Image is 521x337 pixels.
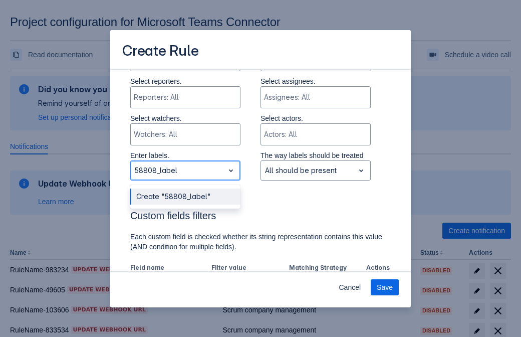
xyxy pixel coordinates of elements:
h3: Create Rule [122,42,199,62]
div: Create "58808_label" [130,189,240,205]
p: Select assignees. [260,76,371,86]
span: Save [377,279,393,295]
p: Select actors. [260,113,371,123]
th: Matching Strategy [285,262,363,275]
p: Select reporters. [130,76,240,86]
th: Field name [130,262,207,275]
span: open [355,164,367,177]
th: Filter value [207,262,285,275]
p: Select watchers. [130,113,240,123]
p: Each custom field is checked whether its string representation contains this value (AND condition... [130,232,391,252]
p: Enter labels. [130,150,240,160]
th: Actions [362,262,391,275]
span: open [225,164,237,177]
span: Cancel [339,279,361,295]
button: Save [371,279,399,295]
p: The way labels should be treated [260,150,371,160]
button: Cancel [333,279,367,295]
h3: Custom fields filters [130,210,391,226]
